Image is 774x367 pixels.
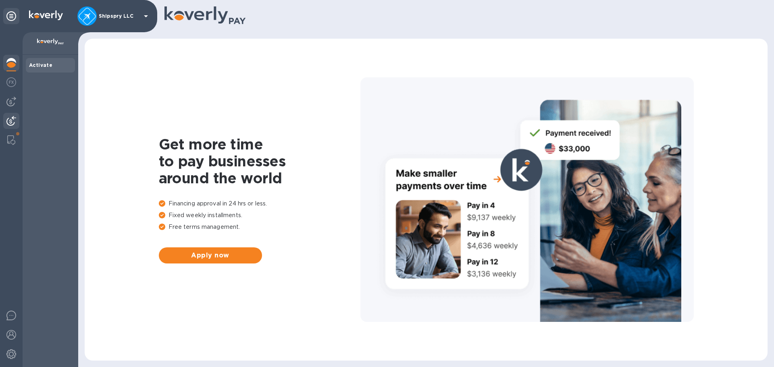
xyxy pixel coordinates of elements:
button: Apply now [159,247,262,263]
p: Fixed weekly installments. [159,211,360,220]
p: Shipspry LLC [99,13,139,19]
h1: Get more time to pay businesses around the world [159,136,360,187]
img: Logo [29,10,63,20]
p: Financing approval in 24 hrs or less. [159,199,360,208]
b: Activate [29,62,52,68]
img: Foreign exchange [6,77,16,87]
p: Free terms management. [159,223,360,231]
div: Unpin categories [3,8,19,24]
span: Apply now [165,251,256,260]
